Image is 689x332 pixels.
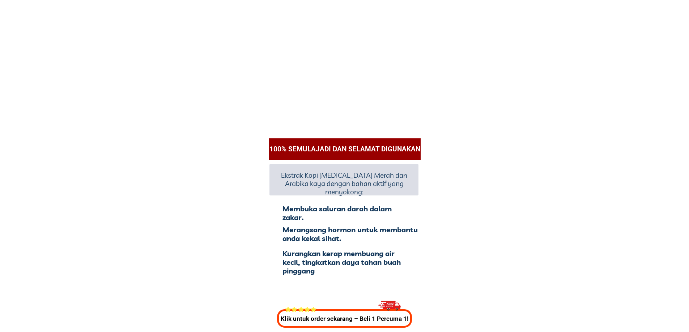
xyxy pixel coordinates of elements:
p: Klik untuk order sekarang – Beli 1 Percuma 1! [275,314,414,324]
h1: 100% semulajadi dan selamat digunakan [269,144,433,155]
h1: Kurangkan kerap membuang air kecil, tingkatkan daya tahan buah pinggang [282,249,404,275]
h1: Ekstrak Kopi [MEDICAL_DATA] Merah dan Arabika kaya dengan bahan aktif yang menyokong: [273,171,415,196]
h1: Merangsang hormon untuk membantu anda kekal sihat. [282,225,422,243]
h1: Membuka saluran darah dalam zakar. [282,204,411,222]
